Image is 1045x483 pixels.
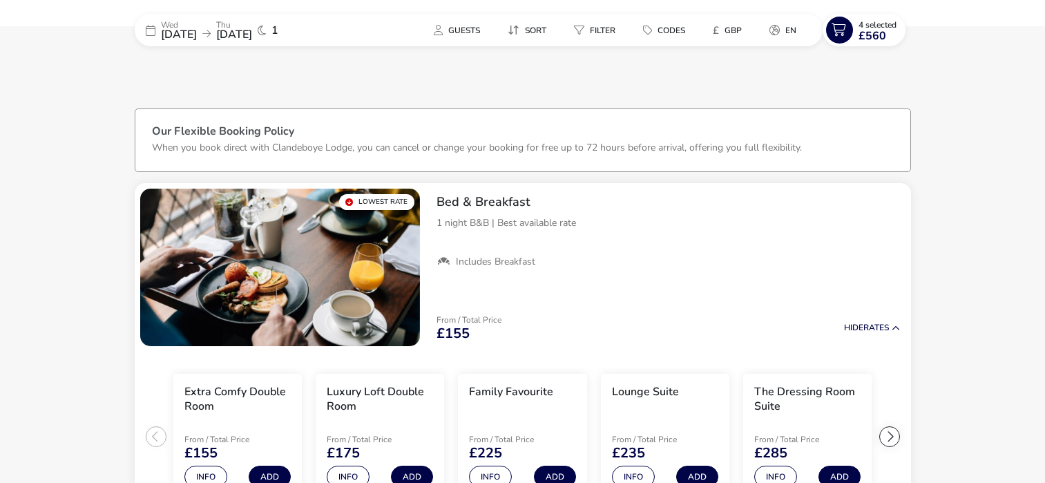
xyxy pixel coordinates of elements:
naf-pibe-menu-bar-item: Sort [497,20,563,40]
div: Bed & Breakfast1 night B&B | Best available rateIncludes Breakfast [425,183,911,280]
p: From / Total Price [437,316,501,324]
span: Includes Breakfast [456,256,535,268]
button: 4 Selected£560 [823,14,905,46]
naf-pibe-menu-bar-item: 4 Selected£560 [823,14,911,46]
p: From / Total Price [469,435,567,444]
p: Wed [161,21,197,29]
span: Guests [448,25,480,36]
span: 4 Selected [859,19,897,30]
p: 1 night B&B | Best available rate [437,216,900,230]
div: Wed[DATE]Thu[DATE]1 [135,14,342,46]
naf-pibe-menu-bar-item: Codes [632,20,702,40]
h3: The Dressing Room Suite [754,385,861,414]
span: £235 [612,446,645,460]
span: [DATE] [216,27,252,42]
naf-pibe-menu-bar-item: en [758,20,813,40]
button: Filter [563,20,626,40]
div: Lowest Rate [339,194,414,210]
span: £175 [327,446,360,460]
p: From / Total Price [327,435,425,444]
span: [DATE] [161,27,197,42]
span: £225 [469,446,502,460]
span: £155 [184,446,218,460]
p: From / Total Price [754,435,852,444]
p: When you book direct with Clandeboye Lodge, you can cancel or change your booking for free up to ... [152,141,802,154]
button: HideRates [844,323,900,332]
button: Guests [423,20,491,40]
button: en [758,20,807,40]
span: Hide [844,322,863,333]
p: From / Total Price [184,435,282,444]
p: From / Total Price [612,435,710,444]
h3: Lounge Suite [612,385,679,399]
naf-pibe-menu-bar-item: £GBP [702,20,758,40]
p: Thu [216,21,252,29]
i: £ [713,23,719,37]
span: Codes [658,25,685,36]
naf-pibe-menu-bar-item: Filter [563,20,632,40]
h3: Family Favourite [469,385,553,399]
span: £560 [859,30,886,41]
h2: Bed & Breakfast [437,194,900,210]
button: £GBP [702,20,753,40]
span: Sort [525,25,546,36]
span: £285 [754,446,787,460]
button: Sort [497,20,557,40]
button: Codes [632,20,696,40]
span: GBP [725,25,742,36]
span: Filter [590,25,615,36]
h3: Extra Comfy Double Room [184,385,291,414]
swiper-slide: 1 / 1 [140,189,420,346]
span: £155 [437,327,470,341]
h3: Luxury Loft Double Room [327,385,433,414]
span: en [785,25,796,36]
naf-pibe-menu-bar-item: Guests [423,20,497,40]
span: 1 [271,25,278,36]
h3: Our Flexible Booking Policy [152,126,894,140]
